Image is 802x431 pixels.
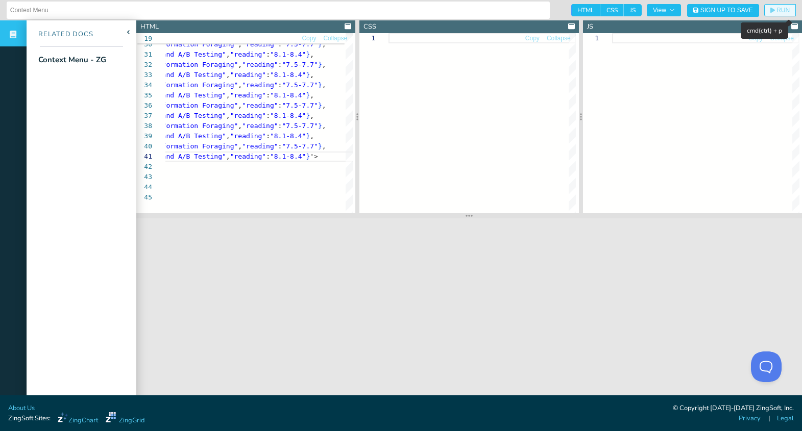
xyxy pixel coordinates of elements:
a: Legal [777,414,794,423]
span: "8.1-8.4" [270,153,306,160]
div: JS [587,22,593,32]
span: "reading" [230,153,266,160]
span: "8.1-8.4" [270,71,306,79]
a: ZingGrid [106,412,144,425]
span: "8.1-8.4" [270,112,306,119]
span: "7.5-7.7" [282,61,318,68]
span: Sign Up to Save [700,7,753,13]
span: : [266,71,270,79]
button: Copy [525,34,540,43]
span: } [318,142,322,150]
span: "reading" [230,50,266,58]
span: "Analytics and A/B Testing" [118,153,226,160]
span: } [306,112,310,119]
span: "8.1-8.4" [270,50,306,58]
span: : [278,122,282,130]
span: , [310,132,314,140]
div: 41 [136,151,152,162]
div: 39 [136,131,152,141]
span: "reading" [242,40,278,48]
span: JS [624,4,642,16]
span: "reading" [230,91,266,99]
span: , [238,61,242,68]
span: , [322,142,326,150]
div: 30 [136,39,152,49]
span: : [266,132,270,140]
span: "Information Foraging" [150,81,238,89]
span: } [306,50,310,58]
div: 43 [136,172,152,182]
div: checkbox-group [571,4,642,16]
span: "reading" [230,112,266,119]
span: Collapse [323,35,347,41]
a: ZingChart [58,412,98,425]
span: , [310,91,314,99]
span: , [226,91,230,99]
span: } [318,40,322,48]
span: "reading" [242,122,278,130]
span: "Information Foraging" [150,40,238,48]
span: "7.5-7.7" [282,142,318,150]
span: , [322,122,326,130]
span: "reading" [242,102,278,109]
span: , [310,71,314,79]
div: HTML [140,22,159,32]
span: Copy [525,35,540,41]
div: 1 [583,33,599,43]
span: "Information Foraging" [150,102,238,109]
span: ' [310,153,314,160]
span: : [266,112,270,119]
div: 37 [136,111,152,121]
input: Untitled Demo [10,2,546,18]
span: "8.1-8.4" [270,91,306,99]
span: "reading" [242,61,278,68]
div: © Copyright [DATE]-[DATE] ZingSoft, Inc. [673,403,794,414]
span: : [278,102,282,109]
div: Context Menu - ZG [38,54,106,66]
span: : [278,61,282,68]
span: , [238,122,242,130]
span: "8.1-8.4" [270,132,306,140]
span: "Information Foraging" [150,142,238,150]
span: } [318,61,322,68]
div: 33 [136,70,152,80]
span: "Information Foraging" [150,122,238,130]
span: } [318,122,322,130]
span: | [768,414,770,423]
span: , [238,81,242,89]
span: Collapse [770,35,794,41]
span: , [238,40,242,48]
span: : [278,142,282,150]
span: "Analytics and A/B Testing" [118,91,226,99]
span: } [306,153,310,160]
span: , [322,81,326,89]
span: > [314,153,318,160]
div: 44 [136,182,152,192]
div: 42 [136,162,152,172]
span: "Analytics and A/B Testing" [118,132,226,140]
span: , [226,132,230,140]
span: , [322,40,326,48]
button: Collapse [323,34,348,43]
span: , [226,112,230,119]
span: View [653,7,675,13]
span: , [226,153,230,160]
span: : [266,91,270,99]
span: cmd(ctrl) + p [747,27,782,35]
span: ZingSoft Sites: [8,414,51,423]
span: "Information Foraging" [150,61,238,68]
div: CSS [363,22,376,32]
span: , [322,61,326,68]
span: , [310,112,314,119]
span: "7.5-7.7" [282,122,318,130]
span: Copy [302,35,316,41]
div: 32 [136,60,152,70]
span: "reading" [230,71,266,79]
span: Collapse [547,35,571,41]
a: About Us [8,403,35,413]
a: Privacy [739,414,761,423]
div: 1 [359,33,375,43]
iframe: Your browser does not support iframes. [136,218,802,406]
div: Related Docs [27,30,93,40]
span: } [306,71,310,79]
